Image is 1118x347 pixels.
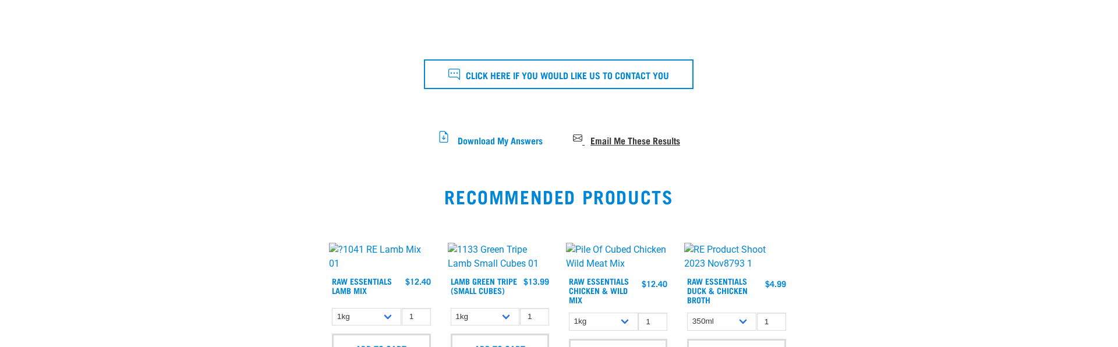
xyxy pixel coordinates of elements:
a: Raw Essentials Lamb Mix [332,279,392,292]
span: Click here if you would like us to contact you [466,67,669,82]
input: 1 [402,308,431,326]
a: Raw Essentials Chicken & Wild Mix [569,279,629,302]
a: Download My Answers [438,137,545,143]
input: 1 [757,313,786,331]
img: ?1041 RE Lamb Mix 01 [329,243,433,271]
span: Download My Answers [458,136,543,143]
span: Recommended products [433,191,685,201]
button: Click here if you would like us to contact you [424,59,694,88]
span: Email Me These Results [590,136,680,143]
input: 1 [520,308,549,326]
a: Lamb Green Tripe (Small Cubes) [451,279,517,292]
img: Pile Of Cubed Chicken Wild Meat Mix [566,243,670,271]
input: 1 [638,313,667,331]
a: Raw Essentials Duck & Chicken Broth [687,279,748,302]
div: $12.40 [405,277,431,286]
img: RE Product Shoot 2023 Nov8793 1 [684,243,788,271]
div: $4.99 [765,279,786,288]
div: $12.40 [642,279,667,288]
img: 1133 Green Tripe Lamb Small Cubes 01 [448,243,552,271]
div: $13.99 [523,277,549,286]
